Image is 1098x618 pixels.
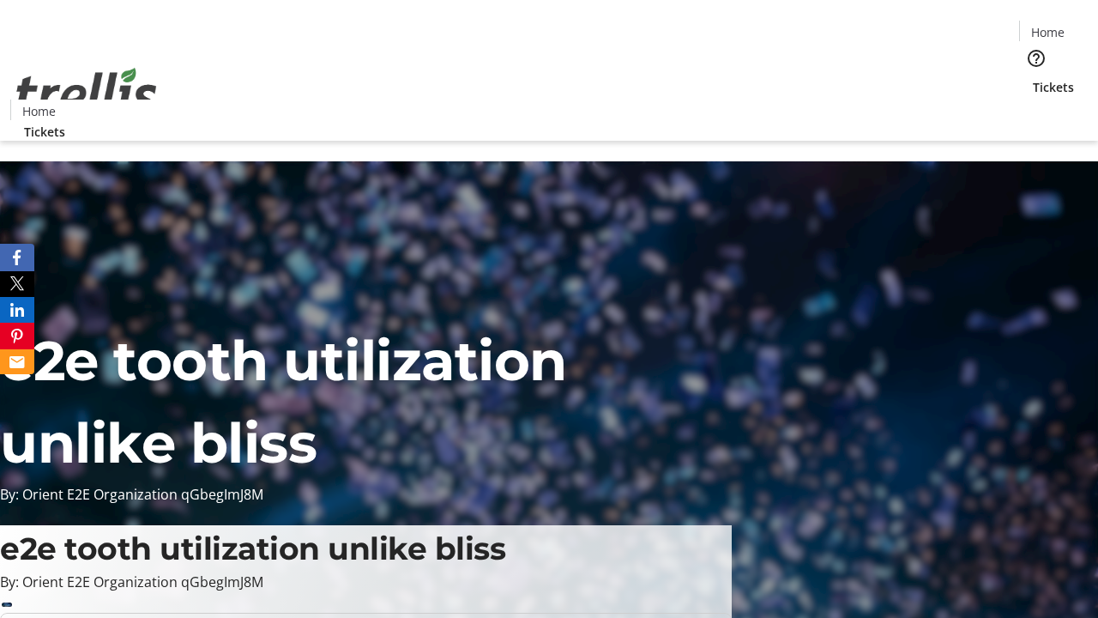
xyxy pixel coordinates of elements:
[22,102,56,120] span: Home
[24,123,65,141] span: Tickets
[1033,78,1074,96] span: Tickets
[1031,23,1065,41] span: Home
[1019,96,1053,130] button: Cart
[11,102,66,120] a: Home
[1019,78,1088,96] a: Tickets
[1019,41,1053,76] button: Help
[10,123,79,141] a: Tickets
[10,49,163,135] img: Orient E2E Organization qGbegImJ8M's Logo
[1020,23,1075,41] a: Home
